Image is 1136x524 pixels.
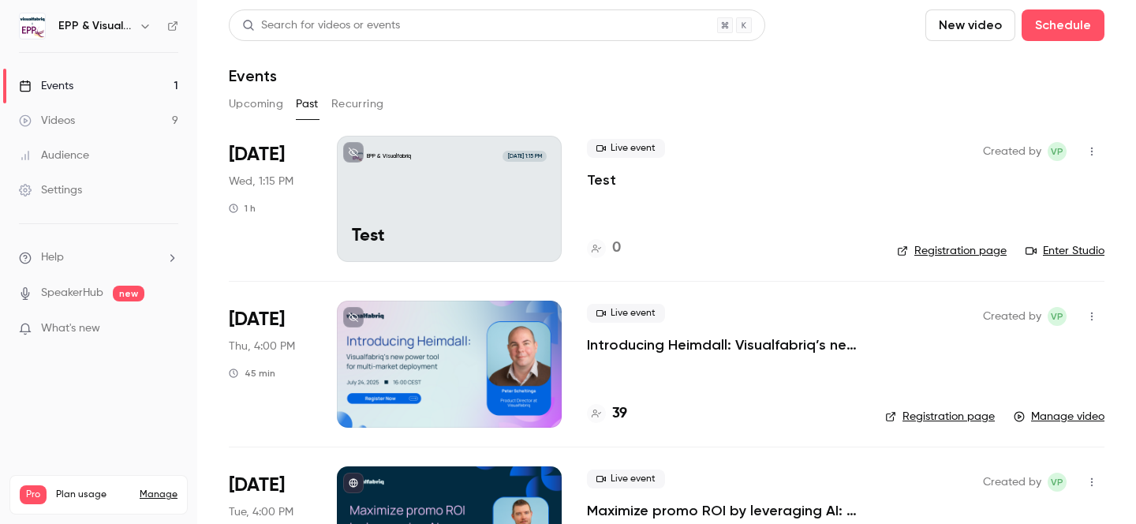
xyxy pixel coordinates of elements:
[337,136,562,262] a: TestEPP & Visualfabriq[DATE] 1:15 PMTest
[19,249,178,266] li: help-dropdown-opener
[19,148,89,163] div: Audience
[113,286,144,301] span: new
[140,488,177,501] a: Manage
[587,238,621,259] a: 0
[885,409,995,425] a: Registration page
[1026,243,1104,259] a: Enter Studio
[587,470,665,488] span: Live event
[229,504,293,520] span: Tue, 4:00 PM
[20,485,47,504] span: Pro
[983,473,1041,492] span: Created by
[1051,307,1063,326] span: VP
[41,249,64,266] span: Help
[229,92,283,117] button: Upcoming
[1048,307,1067,326] span: Valentina Perez
[56,488,130,501] span: Plan usage
[1022,9,1104,41] button: Schedule
[612,238,621,259] h4: 0
[229,202,256,215] div: 1 h
[612,403,627,425] h4: 39
[503,151,546,162] span: [DATE] 1:15 PM
[367,152,411,160] p: EPP & Visualfabriq
[587,335,860,354] a: Introducing Heimdall: Visualfabriq’s new power tool for multi-market deployment
[296,92,319,117] button: Past
[229,142,285,167] span: [DATE]
[352,226,547,247] p: Test
[58,18,133,34] h6: EPP & Visualfabriq
[1051,473,1063,492] span: VP
[242,17,400,34] div: Search for videos or events
[41,320,100,337] span: What's new
[229,301,312,427] div: Jul 24 Thu, 4:00 PM (Europe/Amsterdam)
[587,403,627,425] a: 39
[19,113,75,129] div: Videos
[229,473,285,498] span: [DATE]
[587,139,665,158] span: Live event
[1014,409,1104,425] a: Manage video
[229,136,312,262] div: Aug 6 Wed, 1:15 PM (Europe/Madrid)
[331,92,384,117] button: Recurring
[159,322,178,336] iframe: Noticeable Trigger
[983,142,1041,161] span: Created by
[41,285,103,301] a: SpeakerHub
[587,304,665,323] span: Live event
[1048,473,1067,492] span: Valentina Perez
[229,174,293,189] span: Wed, 1:15 PM
[229,367,275,380] div: 45 min
[1048,142,1067,161] span: Valentina Perez
[229,66,277,85] h1: Events
[925,9,1015,41] button: New video
[587,501,860,520] a: Maximize promo ROI by leveraging AI: Proven strategies and key learnings
[19,182,82,198] div: Settings
[983,307,1041,326] span: Created by
[20,13,45,39] img: EPP & Visualfabriq
[229,339,295,354] span: Thu, 4:00 PM
[897,243,1007,259] a: Registration page
[587,170,616,189] a: Test
[19,78,73,94] div: Events
[229,307,285,332] span: [DATE]
[1051,142,1063,161] span: VP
